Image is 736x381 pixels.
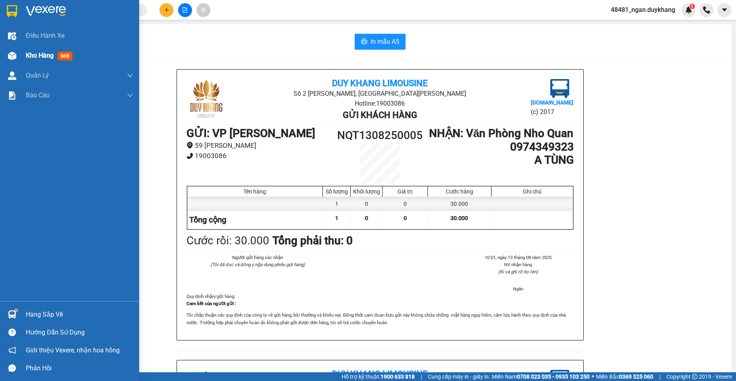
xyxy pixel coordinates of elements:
[26,52,54,59] span: Kho hàng
[430,188,489,195] div: Cước hàng
[383,197,428,211] div: 0
[692,374,697,379] span: copyright
[659,372,660,381] span: |
[498,269,538,275] i: (Kí và ghi rõ họ tên)
[44,19,181,39] li: Số 2 [PERSON_NAME], [GEOGRAPHIC_DATA][PERSON_NAME]
[493,188,571,195] div: Ghi chú
[127,72,133,79] span: down
[210,262,305,267] i: (Tôi đã đọc và đồng ý nộp dung phiếu gửi hàng)
[186,311,574,326] p: Tôi chấp thuận các quy định của công ty về gửi hàng, bồi thường và khiếu nại. Đồng thời cam đoan ...
[332,369,427,379] b: Duy Khang Limousine
[517,373,590,380] strong: 0708 023 035 - 0935 103 250
[604,5,682,15] span: 48481_ngan.duykhang
[189,188,321,195] div: Tên hàng
[428,153,573,167] h1: A TÙNG
[371,37,399,46] span: In mẫu A5
[26,70,49,80] span: Quản Lý
[717,3,731,17] button: caret-down
[691,4,693,9] span: 1
[10,10,50,50] img: logo.jpg
[343,110,417,120] b: Gửi khách hàng
[8,346,16,354] span: notification
[26,90,50,100] span: Báo cáo
[332,127,429,144] h1: NQT1308250005
[186,232,269,249] div: Cước rồi : 30.000
[428,372,490,381] span: Cung cấp máy in - giấy in:
[596,372,653,381] span: Miền Bắc
[685,6,692,14] img: icon-new-feature
[8,91,16,100] img: solution-icon
[272,234,353,247] b: Tổng phải thu: 0
[186,293,574,326] div: Quy định nhận/gửi hàng :
[186,142,193,149] span: environment
[8,32,16,40] img: warehouse-icon
[58,52,72,60] span: mới
[689,4,695,9] sup: 1
[428,140,573,154] h1: 0974349323
[202,254,313,261] li: Người gửi hàng xác nhận
[189,215,226,224] span: Tổng cộng
[64,9,160,19] b: Duy Khang Limousine
[721,6,728,14] span: caret-down
[200,7,206,13] span: aim
[186,151,332,161] li: 19003086
[353,188,380,195] div: Khối lượng
[703,6,710,14] img: phone-icon
[323,197,351,211] div: 1
[332,78,427,88] b: Duy Khang Limousine
[462,254,573,261] li: 10:01, ngày 13 tháng 08 năm 2025
[421,372,422,381] span: |
[75,51,149,61] b: Gửi khách hàng
[381,373,415,380] strong: 1900 633 818
[592,375,594,378] span: ⚪️
[164,7,169,13] span: plus
[15,309,17,311] sup: 1
[127,92,133,99] span: down
[186,301,236,306] strong: Cam kết của người gửi :
[251,99,509,108] li: Hotline: 19003086
[385,188,425,195] div: Giá trị
[26,362,133,374] div: Phản hồi
[178,3,192,17] button: file-add
[355,34,406,50] button: printerIn mẫu A5
[404,215,407,221] span: 0
[619,373,653,380] strong: 0369 525 060
[8,310,16,319] img: warehouse-icon
[196,3,210,17] button: aim
[8,72,16,80] img: warehouse-icon
[159,3,173,17] button: plus
[462,285,573,292] li: Ngân
[462,261,573,268] li: NV nhận hàng
[325,188,348,195] div: Số lượng
[8,364,16,372] span: message
[351,197,383,211] div: 0
[186,153,193,159] span: phone
[186,79,226,119] img: logo.jpg
[531,107,573,117] li: (c) 2017
[251,89,509,99] li: Số 2 [PERSON_NAME], [GEOGRAPHIC_DATA][PERSON_NAME]
[451,215,468,221] span: 30.000
[26,31,64,41] span: Điều hành xe
[44,39,181,49] li: Hotline: 19003086
[26,309,133,321] div: Hàng sắp về
[365,215,368,221] span: 0
[492,372,590,381] span: Miền Nam
[186,127,315,140] b: GỬI : VP [PERSON_NAME]
[429,127,574,140] b: NHẬN : Văn Phòng Nho Quan
[428,197,491,211] div: 30.000
[186,140,332,151] li: 59 [PERSON_NAME]
[531,99,573,106] b: [DOMAIN_NAME]
[361,38,367,46] span: printer
[7,5,17,17] img: logo-vxr
[8,52,16,60] img: warehouse-icon
[26,345,120,355] span: Giới thiệu Vexere, nhận hoa hồng
[8,329,16,336] span: question-circle
[335,215,338,221] span: 1
[182,7,188,13] span: file-add
[342,372,415,381] span: Hỗ trợ kỹ thuật:
[26,327,133,338] div: Hướng dẫn sử dụng
[550,79,569,98] img: logo.jpg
